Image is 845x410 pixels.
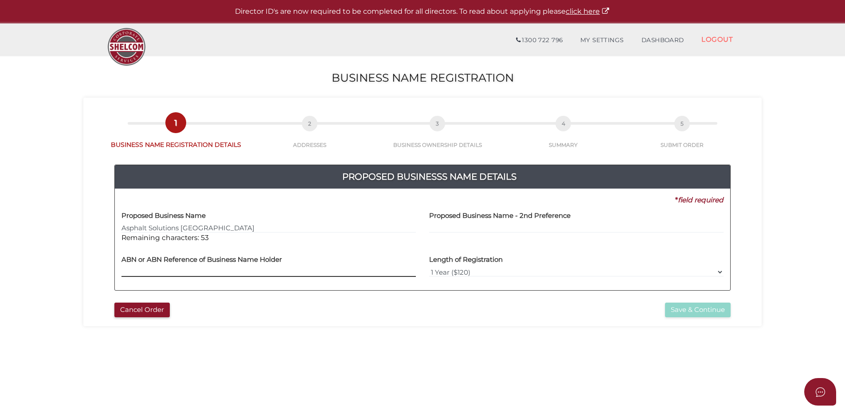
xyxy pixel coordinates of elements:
[121,256,282,264] h4: ABN or ABN Reference of Business Name Holder
[429,256,503,264] h4: Length of Registration
[121,233,209,242] span: Remaining characters: 53
[373,126,502,149] a: 3BUSINESS OWNERSHIP DETAILS
[625,126,739,149] a: 5SUBMIT ORDER
[665,303,731,317] button: Save & Continue
[121,170,737,184] h4: Proposed Businesss Name Details
[246,126,373,149] a: 2ADDRESSES
[633,32,693,49] a: DASHBOARD
[106,125,246,149] a: 1BUSINESS NAME REGISTRATION DETAILS
[678,196,724,204] i: field required
[507,32,571,49] a: 1300 722 796
[430,116,445,131] span: 3
[168,115,184,130] span: 1
[692,30,742,48] a: LOGOUT
[429,212,571,220] h4: Proposed Business Name - 2nd Preference
[566,7,610,16] a: click here
[804,378,836,406] button: Open asap
[121,212,206,220] h4: Proposed Business Name
[556,116,571,131] span: 4
[571,32,633,49] a: MY SETTINGS
[22,7,823,17] p: Director ID's are now required to be completed for all directors. To read about applying please
[103,24,150,70] img: Logo
[302,116,317,131] span: 2
[502,126,625,149] a: 4SUMMARY
[674,116,690,131] span: 5
[114,303,170,317] button: Cancel Order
